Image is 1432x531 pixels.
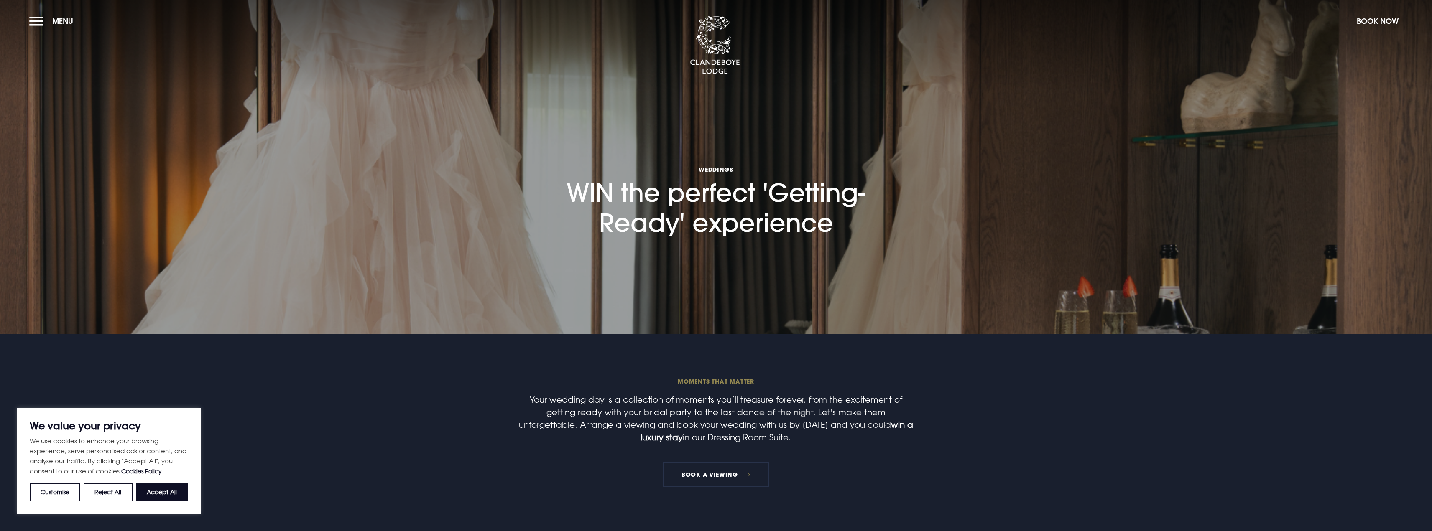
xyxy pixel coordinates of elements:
button: Accept All [136,483,188,501]
img: Clandeboye Lodge [690,16,740,75]
span: Menu [52,16,73,26]
span: Weddings [549,165,883,173]
h1: WIN the perfect 'Getting-Ready' experience [549,101,883,238]
a: Book a viewing [663,462,770,487]
a: Cookies Policy [121,467,162,475]
span: MOMENTS THAT MATTER [517,377,915,385]
p: We use cookies to enhance your browsing experience, serve personalised ads or content, and analys... [30,436,188,476]
button: Customise [30,483,80,501]
p: We value your privacy [30,421,188,431]
button: Menu [29,12,77,30]
p: Your wedding day is a collection of moments you’ll treasure forever, from the excitement of getti... [517,393,915,443]
div: We value your privacy [17,408,201,514]
button: Book Now [1353,12,1403,30]
button: Reject All [84,483,132,501]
